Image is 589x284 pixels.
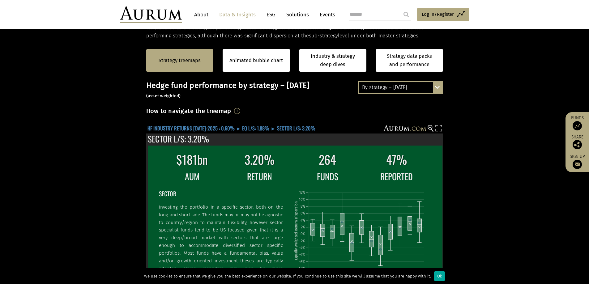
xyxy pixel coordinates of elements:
a: About [191,9,211,20]
a: Solutions [283,9,312,20]
span: sub-strategy [309,33,338,39]
a: Data & Insights [216,9,259,20]
a: Events [317,9,335,20]
a: Funds [569,115,586,130]
h3: How to navigate the treemap [146,106,231,116]
div: By strategy – [DATE] [359,82,442,93]
div: Share [569,135,586,149]
a: Animated bubble chart [229,57,283,65]
input: Submit [400,8,412,21]
a: Industry & strategy deep dives [299,49,367,72]
a: Sign up [569,154,586,169]
img: Share this post [573,140,582,149]
small: (asset weighted) [146,93,181,99]
div: Ok [434,271,445,281]
span: Log in/Register [422,11,454,18]
img: Aurum [120,6,182,23]
img: Sign up to our newsletter [573,160,582,169]
a: Strategy treemaps [159,57,201,65]
a: Strategy data packs and performance [376,49,443,72]
a: ESG [263,9,279,20]
img: Access Funds [573,121,582,130]
h3: Hedge fund performance by strategy – [DATE] [146,81,443,100]
a: Log in/Register [417,8,469,21]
